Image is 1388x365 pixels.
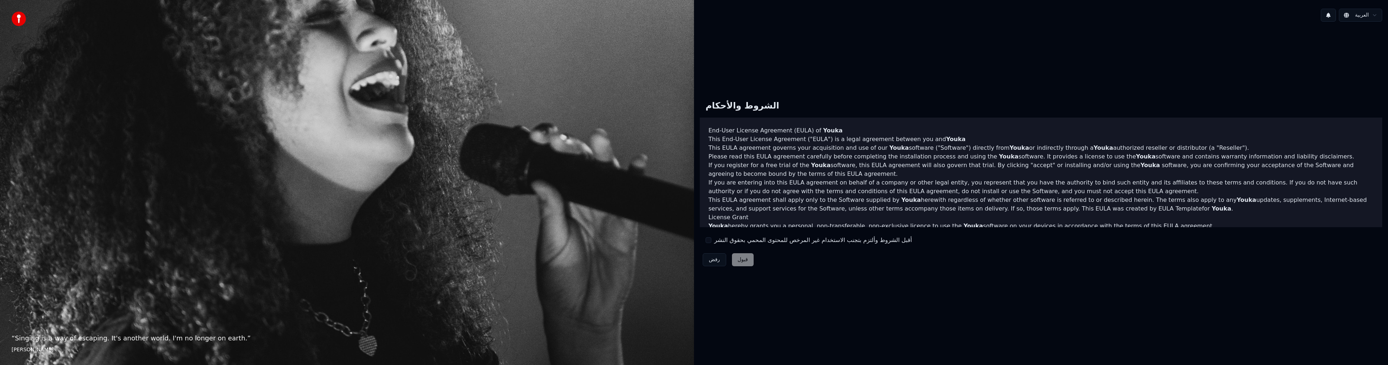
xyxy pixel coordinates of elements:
[708,213,1374,222] h3: License Grant
[708,126,1374,135] h3: End-User License Agreement (EULA) of
[1136,153,1156,160] span: Youka
[1237,196,1256,203] span: Youka
[708,135,1374,144] p: This End-User License Agreement ("EULA") is a legal agreement between you and
[12,12,26,26] img: youka
[703,253,726,266] button: رفض
[708,178,1374,196] p: If you are entering into this EULA agreement on behalf of a company or other legal entity, you re...
[1010,144,1029,151] span: Youka
[708,161,1374,178] p: If you register for a free trial of the software, this EULA agreement will also govern that trial...
[12,333,682,343] p: “ Singing is a way of escaping. It's another world. I'm no longer on earth. ”
[964,222,983,229] span: Youka
[901,196,921,203] span: Youka
[708,222,728,229] span: Youka
[714,236,912,245] label: أقبل الشروط وألتزم بتجنب الاستخدام غير المرخص للمحتوى المحمي بحقوق النشر
[708,152,1374,161] p: Please read this EULA agreement carefully before completing the installation process and using th...
[708,144,1374,152] p: This EULA agreement governs your acquisition and use of our software ("Software") directly from o...
[999,153,1019,160] span: Youka
[1093,144,1113,151] span: Youka
[708,222,1374,230] p: hereby grants you a personal, non-transferable, non-exclusive licence to use the software on your...
[811,162,831,169] span: Youka
[1212,205,1231,212] span: Youka
[12,346,682,353] footer: [PERSON_NAME]
[889,144,909,151] span: Youka
[946,136,965,143] span: Youka
[1140,162,1160,169] span: Youka
[700,94,785,118] div: الشروط والأحكام
[823,127,843,134] span: Youka
[708,196,1374,213] p: This EULA agreement shall apply only to the Software supplied by herewith regardless of whether o...
[1158,205,1202,212] a: EULA Template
